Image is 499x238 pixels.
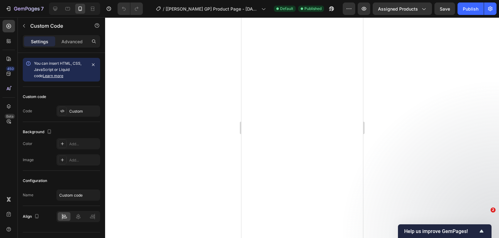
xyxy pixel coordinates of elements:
[241,17,363,238] iframe: Design area
[23,128,53,136] div: Background
[31,38,48,45] p: Settings
[30,22,83,30] p: Custom Code
[118,2,143,15] div: Undo/Redo
[23,178,47,184] div: Configuration
[69,109,99,114] div: Custom
[23,94,46,100] div: Custom code
[6,66,15,71] div: 450
[491,208,496,212] span: 2
[5,114,15,119] div: Beta
[41,5,44,12] p: 7
[463,6,478,12] div: Publish
[373,2,432,15] button: Assigned Products
[478,217,493,232] iframe: Intercom live chat
[43,73,63,78] a: Learn more
[69,141,99,147] div: Add...
[440,6,450,12] span: Save
[23,108,32,114] div: Code
[280,6,293,12] span: Default
[304,6,322,12] span: Published
[23,157,34,163] div: Image
[23,192,33,198] div: Name
[23,141,32,147] div: Color
[2,2,46,15] button: 7
[378,6,418,12] span: Assigned Products
[34,61,81,78] span: You can insert HTML, CSS, JavaScript or Liquid code
[434,2,455,15] button: Save
[69,157,99,163] div: Add...
[404,227,485,235] button: Show survey - Help us improve GemPages!
[163,6,164,12] span: /
[404,228,478,234] span: Help us improve GemPages!
[23,212,41,221] div: Align
[61,38,83,45] p: Advanced
[458,2,484,15] button: Publish
[166,6,259,12] span: [[PERSON_NAME] GP] Product Page - [DATE] 11:49:01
